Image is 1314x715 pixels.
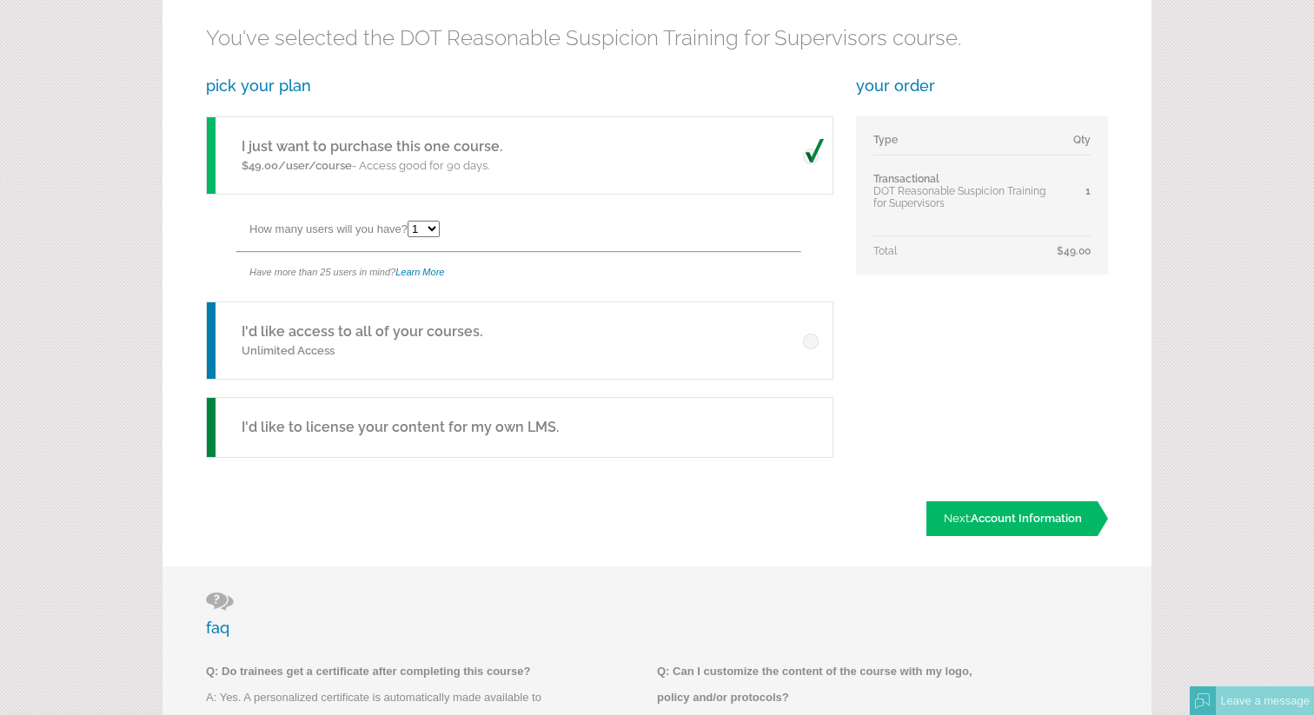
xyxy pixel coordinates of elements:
div: Leave a message [1216,686,1314,715]
h3: pick your plan [206,76,832,95]
h3: faq [206,593,1108,637]
h3: your order [856,76,1108,95]
span: Account Information [971,512,1082,525]
td: Qty [1057,134,1091,156]
a: I'd like access to all of your courses. [242,323,482,340]
span: $49.00 [1057,245,1091,257]
span: DOT Reasonable Suspicion Training for Supervisors [873,185,1045,209]
span: Unlimited Access [242,344,335,357]
span: $49.00/user/course [242,159,352,172]
a: Learn More [395,267,444,277]
h5: I just want to purchase this one course. [242,136,502,157]
div: How many users will you have? [249,212,832,251]
td: Type [873,134,1057,156]
p: Q: Can I customize the content of the course with my logo, policy and/or protocols? [657,659,1005,711]
span: Transactional [873,173,939,185]
div: 1 [1057,185,1091,197]
p: - Access good for 90 days. [242,157,502,175]
img: Offline [1195,693,1211,709]
a: Next:Account Information [926,501,1108,536]
p: Q: Do trainees get a certificate after completing this course? [206,659,554,685]
div: Have more than 25 users in mind? [249,253,832,292]
h5: I'd like to license your content for my own LMS. [242,417,559,438]
h2: You've selected the DOT Reasonable Suspicion Training for Supervisors course. [206,25,1108,50]
a: I'd like to license your content for my own LMS. [206,397,832,458]
td: Total [873,236,1057,258]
